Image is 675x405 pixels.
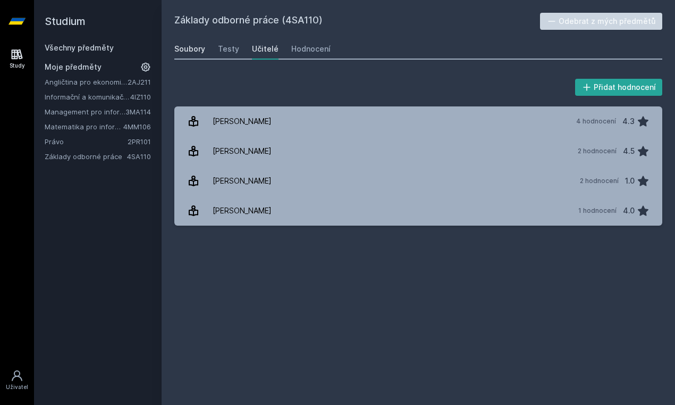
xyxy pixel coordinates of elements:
a: Study [2,43,32,75]
div: Hodnocení [291,44,331,54]
a: [PERSON_NAME] 2 hodnocení 1.0 [174,166,662,196]
a: Základy odborné práce [45,151,127,162]
div: [PERSON_NAME] [213,200,272,221]
div: 1.0 [625,170,635,192]
div: [PERSON_NAME] [213,170,272,192]
a: Právo [45,136,128,147]
div: Učitelé [252,44,279,54]
div: [PERSON_NAME] [213,140,272,162]
a: Učitelé [252,38,279,60]
a: [PERSON_NAME] 1 hodnocení 4.0 [174,196,662,226]
a: [PERSON_NAME] 4 hodnocení 4.3 [174,106,662,136]
button: Přidat hodnocení [575,79,663,96]
div: 4 hodnocení [576,117,616,126]
a: Uživatel [2,364,32,396]
div: Study [10,62,25,70]
a: 2AJ211 [128,78,151,86]
button: Odebrat z mých předmětů [540,13,663,30]
span: Moje předměty [45,62,102,72]
div: 4.5 [623,140,635,162]
a: 4MM106 [123,122,151,131]
div: 4.3 [622,111,635,132]
a: 4IZ110 [130,93,151,101]
a: 3MA114 [125,108,151,116]
div: 1 hodnocení [578,206,617,215]
div: Soubory [174,44,205,54]
a: Hodnocení [291,38,331,60]
div: Testy [218,44,239,54]
div: 2 hodnocení [578,147,617,155]
a: 2PR101 [128,137,151,146]
a: Informační a komunikační technologie [45,92,130,102]
a: Management pro informatiky a statistiky [45,106,125,117]
div: Uživatel [6,383,28,391]
a: Testy [218,38,239,60]
div: 4.0 [623,200,635,221]
div: 2 hodnocení [580,177,619,185]
a: [PERSON_NAME] 2 hodnocení 4.5 [174,136,662,166]
a: Všechny předměty [45,43,114,52]
h2: Základy odborné práce (4SA110) [174,13,540,30]
div: [PERSON_NAME] [213,111,272,132]
a: Soubory [174,38,205,60]
a: 4SA110 [127,152,151,161]
a: Angličtina pro ekonomická studia 1 (B2/C1) [45,77,128,87]
a: Matematika pro informatiky [45,121,123,132]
